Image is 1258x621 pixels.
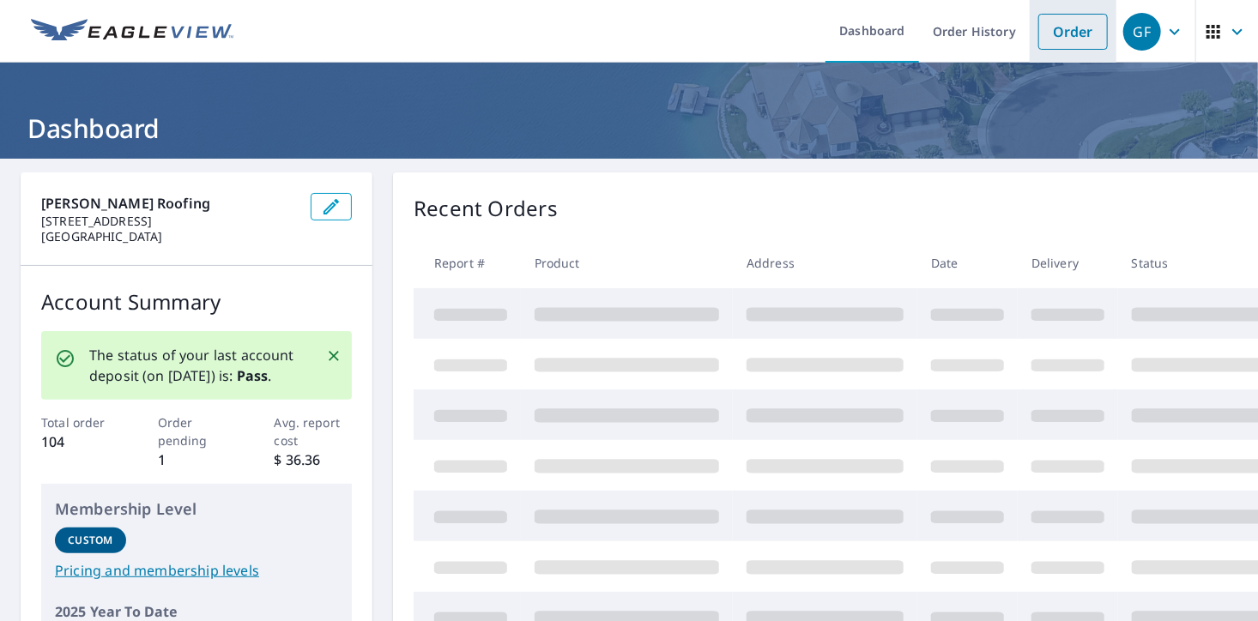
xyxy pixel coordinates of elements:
p: Avg. report cost [275,413,353,449]
p: [STREET_ADDRESS] [41,214,297,229]
th: Product [521,238,733,288]
th: Delivery [1018,238,1118,288]
div: GF [1123,13,1161,51]
p: 1 [158,449,236,470]
p: Account Summary [41,286,352,317]
p: 104 [41,431,119,452]
th: Address [733,238,917,288]
b: Pass [237,366,269,385]
p: Custom [68,533,112,548]
th: Report # [414,238,521,288]
p: [GEOGRAPHIC_DATA] [41,229,297,244]
a: Order [1038,14,1108,50]
p: Membership Level [55,497,338,521]
p: Order pending [158,413,236,449]
button: Close [323,345,345,367]
p: [PERSON_NAME] Roofing [41,193,297,214]
p: Total order [41,413,119,431]
img: EV Logo [31,19,233,45]
p: Recent Orders [414,193,558,224]
h1: Dashboard [21,111,1237,146]
p: The status of your last account deposit (on [DATE]) is: . [89,345,305,386]
p: $ 36.36 [275,449,353,470]
a: Pricing and membership levels [55,560,338,581]
th: Date [917,238,1018,288]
